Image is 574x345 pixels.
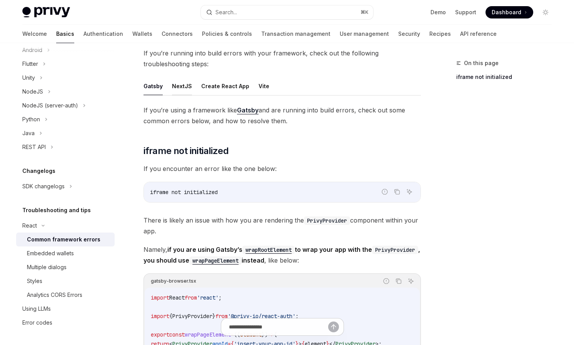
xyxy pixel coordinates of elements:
[16,126,115,140] button: Java
[539,6,552,18] button: Toggle dark mode
[229,318,328,335] input: Ask a question...
[16,140,115,154] button: REST API
[143,215,421,236] span: There is likely an issue with how you are rendering the component within your app.
[429,25,451,43] a: Recipes
[328,322,339,332] button: Send message
[22,25,47,43] a: Welcome
[83,25,123,43] a: Authentication
[215,313,228,320] span: from
[16,219,115,233] button: React
[16,71,115,85] button: Unity
[340,25,389,43] a: User management
[380,187,390,197] button: Report incorrect code
[22,166,55,176] h5: Changelogs
[56,25,74,43] a: Basics
[372,246,418,254] code: PrivyProvider
[22,87,43,96] div: NodeJS
[189,256,242,265] code: wrapPageElement
[143,145,229,157] span: iframe not initialized
[392,187,402,197] button: Copy the contents from the code block
[228,313,295,320] span: '@privy-io/react-auth'
[455,8,476,16] a: Support
[16,274,115,288] a: Styles
[381,276,391,286] button: Report incorrect code
[486,6,533,18] a: Dashboard
[172,77,192,95] button: NextJS
[492,8,521,16] span: Dashboard
[27,290,82,300] div: Analytics CORS Errors
[22,129,35,138] div: Java
[16,112,115,126] button: Python
[242,246,295,253] a: wrapRootElement
[16,302,115,316] a: Using LLMs
[16,57,115,71] button: Flutter
[242,246,295,254] code: wrapRootElement
[27,276,42,286] div: Styles
[16,99,115,112] button: NodeJS (server-auth)
[237,106,259,114] a: Gatsby
[16,260,115,274] a: Multiple dialogs
[460,25,497,43] a: API reference
[259,77,269,95] button: Vite
[189,256,242,264] a: wrapPageElement
[132,25,152,43] a: Wallets
[22,73,35,82] div: Unity
[22,206,91,215] h5: Troubleshooting and tips
[22,221,37,230] div: React
[143,77,163,95] button: Gatsby
[22,142,46,152] div: REST API
[16,179,115,193] button: SDK changelogs
[27,263,67,272] div: Multiple dialogs
[151,276,196,286] div: gatsby-browser.tsx
[143,246,420,264] strong: if you are using Gatsby’s to wrap your app with the , you should use instead
[185,294,197,301] span: from
[143,163,421,174] span: If you encounter an error like the one below:
[219,294,222,301] span: ;
[394,276,404,286] button: Copy the contents from the code block
[143,105,421,126] span: If you’re using a framework like and are running into build errors, check out some common errors ...
[22,304,51,313] div: Using LLMs
[406,276,416,286] button: Ask AI
[22,59,38,69] div: Flutter
[215,8,237,17] div: Search...
[404,187,414,197] button: Ask AI
[151,313,169,320] span: import
[143,48,421,69] span: If you’re running into build errors with your framework, check out the following troubleshooting ...
[169,313,172,320] span: {
[162,25,193,43] a: Connectors
[430,8,446,16] a: Demo
[143,244,421,266] span: Namely, , like below:
[398,25,420,43] a: Security
[151,294,169,301] span: import
[202,25,252,43] a: Policies & controls
[212,313,215,320] span: }
[197,294,219,301] span: 'react'
[360,9,369,15] span: ⌘ K
[169,294,185,301] span: React
[304,216,350,225] code: PrivyProvider
[295,313,299,320] span: ;
[16,288,115,302] a: Analytics CORS Errors
[16,85,115,99] button: NodeJS
[22,318,52,327] div: Error codes
[16,233,115,246] a: Common framework errors
[464,59,499,68] span: On this page
[150,189,218,196] span: iframe not initialized
[201,5,373,19] button: Search...⌘K
[22,182,65,191] div: SDK changelogs
[27,235,100,244] div: Common framework errors
[16,246,115,260] a: Embedded wallets
[261,25,330,43] a: Transaction management
[22,7,70,18] img: light logo
[201,77,249,95] button: Create React App
[456,71,558,83] a: iframe not initialized
[22,115,40,124] div: Python
[16,316,115,330] a: Error codes
[172,313,212,320] span: PrivyProvider
[27,249,74,258] div: Embedded wallets
[22,101,78,110] div: NodeJS (server-auth)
